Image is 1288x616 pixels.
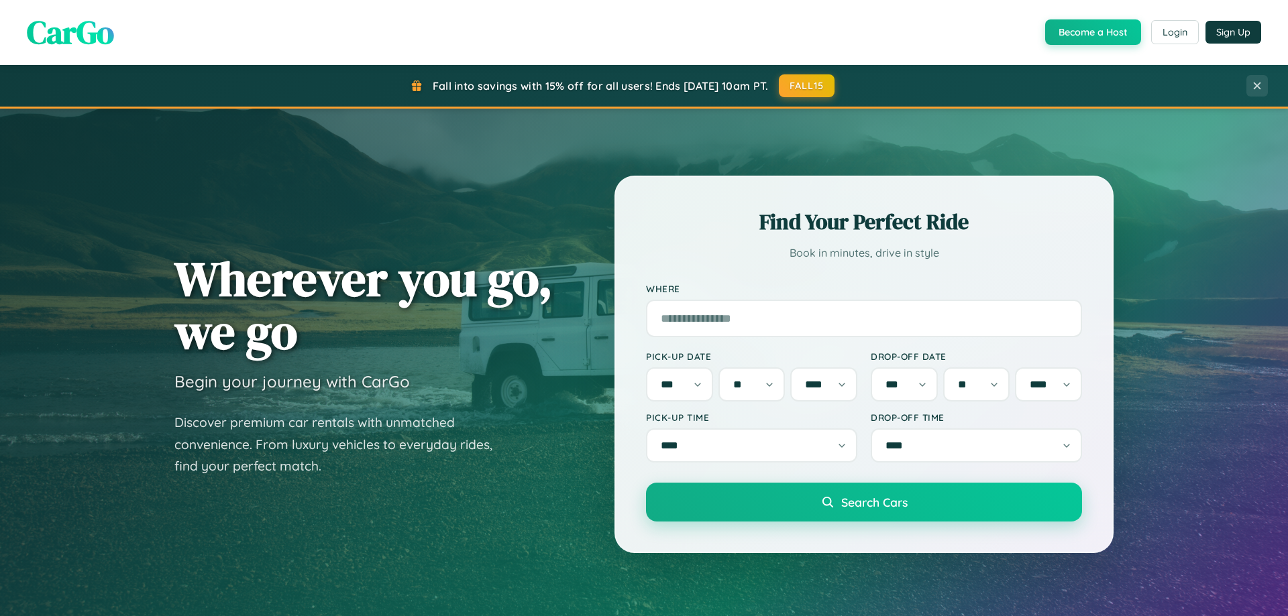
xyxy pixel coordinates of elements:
button: Login [1151,20,1199,44]
span: Fall into savings with 15% off for all users! Ends [DATE] 10am PT. [433,79,769,93]
h2: Find Your Perfect Ride [646,207,1082,237]
h3: Begin your journey with CarGo [174,371,410,391]
button: FALL15 [779,74,835,97]
p: Discover premium car rentals with unmatched convenience. From luxury vehicles to everyday rides, ... [174,412,510,477]
button: Become a Host [1045,19,1141,45]
label: Drop-off Time [871,412,1082,423]
span: CarGo [27,10,114,54]
label: Pick-up Time [646,412,857,423]
h1: Wherever you go, we go [174,252,553,358]
span: Search Cars [841,495,908,509]
label: Where [646,283,1082,294]
button: Search Cars [646,483,1082,521]
p: Book in minutes, drive in style [646,243,1082,263]
button: Sign Up [1205,21,1261,44]
label: Pick-up Date [646,351,857,362]
label: Drop-off Date [871,351,1082,362]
